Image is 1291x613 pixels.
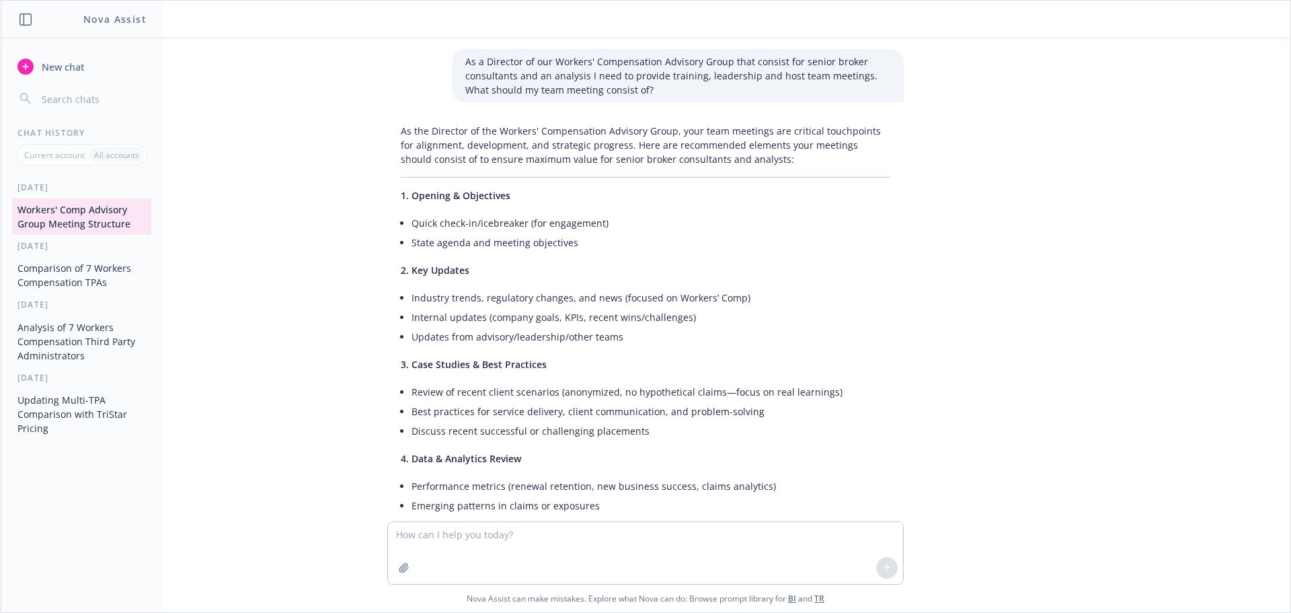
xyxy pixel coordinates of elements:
div: Chat History [1,127,162,139]
p: As a Director of our Workers' Compensation Advisory Group that consist for senior broker consulta... [465,55,890,97]
li: Performance metrics (renewal retention, new business success, claims analytics) [412,476,890,496]
li: Internal updates (company goals, KPIs, recent wins/challenges) [412,308,890,327]
p: All accounts [94,149,139,161]
button: Analysis of 7 Workers Compensation Third Party Administrators [12,316,151,367]
li: Industry trends, regulatory changes, and news (focused on Workers’ Comp) [412,288,890,308]
button: Updating Multi-TPA Comparison with TriStar Pricing [12,389,151,439]
li: Updates from advisory/leadership/other teams [412,327,890,347]
div: [DATE] [1,299,162,310]
button: New chat [12,55,151,79]
div: [DATE] [1,372,162,384]
li: Best practices for service delivery, client communication, and problem-solving [412,402,890,421]
span: 1. Opening & Objectives [401,189,510,202]
span: 2. Key Updates [401,264,469,277]
span: 3. Case Studies & Best Practices [401,358,547,371]
li: Discuss recent successful or challenging placements [412,421,890,441]
div: [DATE] [1,240,162,252]
div: [DATE] [1,182,162,193]
span: 4. Data & Analytics Review [401,452,521,465]
a: BI [788,593,796,604]
p: Current account [24,149,85,161]
span: New chat [39,60,85,74]
span: Nova Assist can make mistakes. Explore what Nova can do: Browse prompt library for and [6,585,1285,612]
li: Actionable insights based on recent analyses [412,515,890,535]
li: State agenda and meeting objectives [412,233,890,252]
button: Comparison of 7 Workers Compensation TPAs [12,257,151,293]
a: TR [814,593,824,604]
h1: Nova Assist [83,12,147,26]
input: Search chats [39,89,146,108]
li: Review of recent client scenarios (anonymized, no hypothetical claims—focus on real learnings) [412,382,890,402]
li: Emerging patterns in claims or exposures [412,496,890,515]
p: As the Director of the Workers' Compensation Advisory Group, your team meetings are critical touc... [401,124,890,166]
button: Workers' Comp Advisory Group Meeting Structure [12,199,151,235]
li: Quick check-in/icebreaker (for engagement) [412,213,890,233]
